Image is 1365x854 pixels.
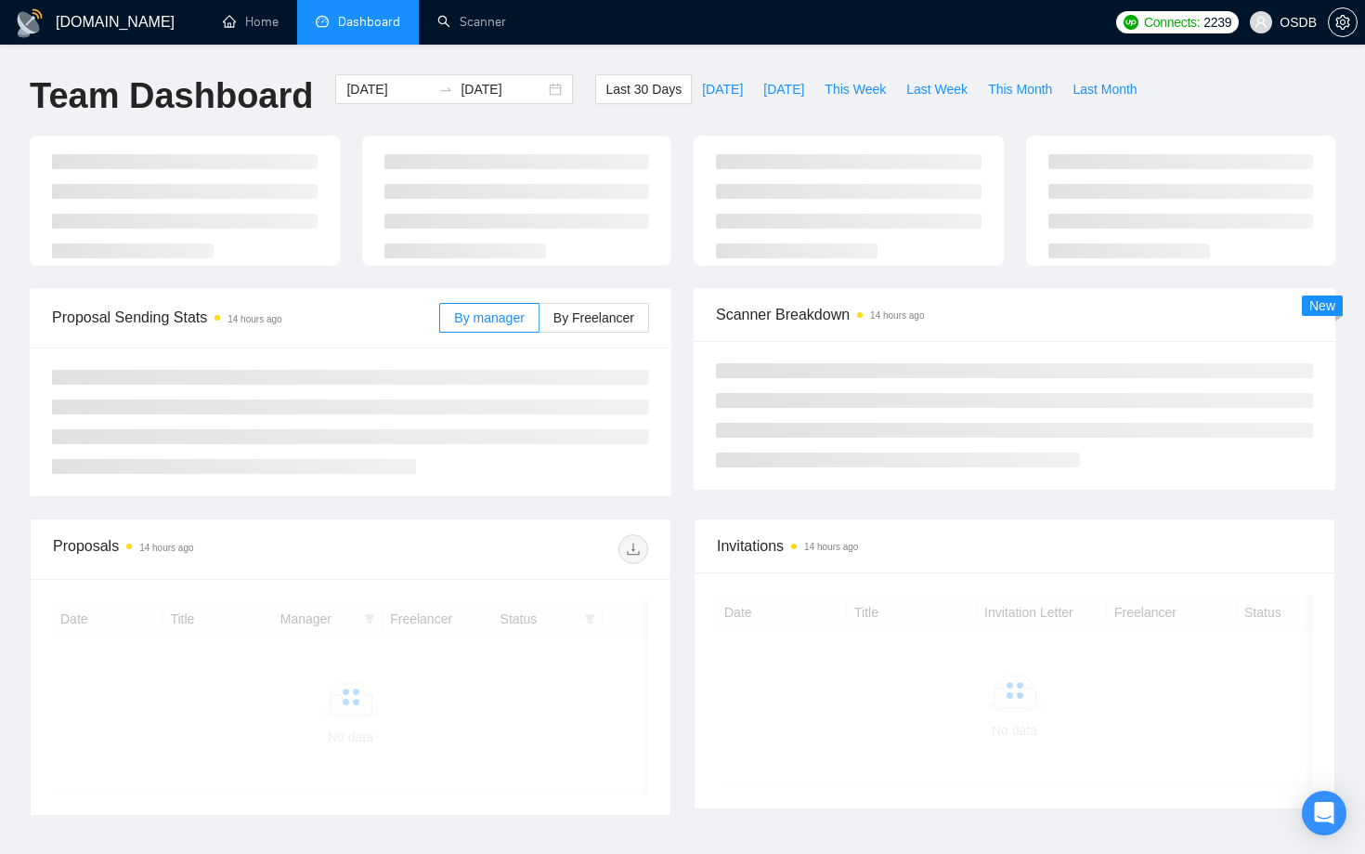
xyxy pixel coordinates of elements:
div: Proposals [53,534,351,564]
time: 14 hours ago [870,310,924,321]
h1: Team Dashboard [30,74,313,118]
span: Last 30 Days [605,79,682,99]
time: 14 hours ago [804,542,858,552]
span: Last Week [906,79,968,99]
span: New [1309,298,1335,313]
span: This Month [988,79,1052,99]
button: Last Week [896,74,978,104]
div: Open Intercom Messenger [1302,791,1346,835]
button: This Week [814,74,896,104]
span: dashboard [316,15,329,28]
span: By Freelancer [553,310,634,325]
span: Invitations [717,534,1312,558]
input: Start date [346,79,431,99]
span: to [438,82,453,97]
input: End date [461,79,545,99]
span: swap-right [438,82,453,97]
a: setting [1328,15,1358,30]
button: [DATE] [692,74,753,104]
span: This Week [825,79,886,99]
span: [DATE] [763,79,804,99]
button: This Month [978,74,1062,104]
span: Dashboard [338,14,400,30]
span: [DATE] [702,79,743,99]
span: Scanner Breakdown [716,303,1313,326]
span: user [1254,16,1267,29]
img: logo [15,8,45,38]
span: Proposal Sending Stats [52,306,439,329]
button: Last Month [1062,74,1147,104]
a: homeHome [223,14,279,30]
span: setting [1329,15,1357,30]
span: By manager [454,310,524,325]
img: upwork-logo.png [1124,15,1138,30]
a: searchScanner [437,14,506,30]
time: 14 hours ago [227,314,281,324]
span: 2239 [1203,12,1231,33]
button: setting [1328,7,1358,37]
time: 14 hours ago [139,543,193,553]
button: [DATE] [753,74,814,104]
span: Connects: [1144,12,1200,33]
span: Last Month [1072,79,1137,99]
button: Last 30 Days [595,74,692,104]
